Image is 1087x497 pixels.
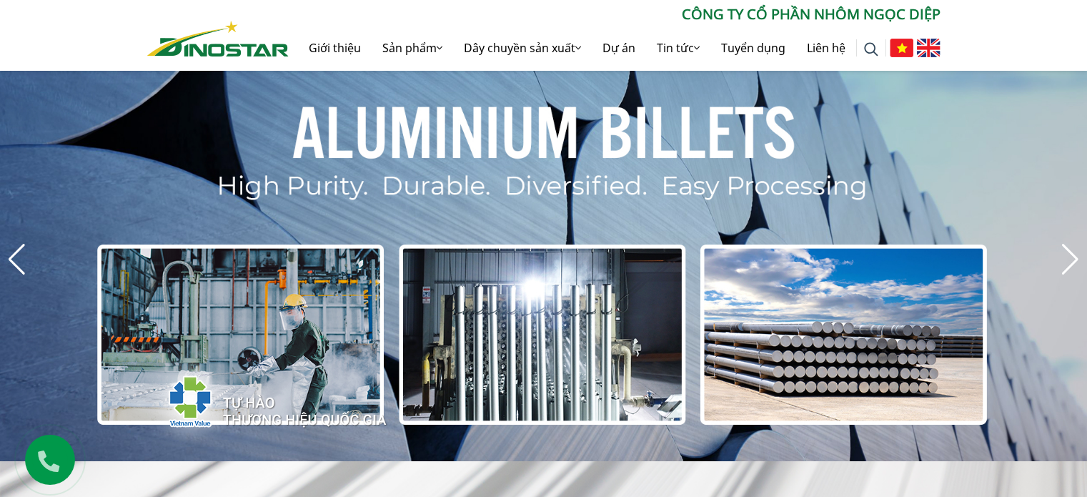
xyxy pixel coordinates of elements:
[298,25,372,71] a: Giới thiệu
[289,4,940,25] p: CÔNG TY CỔ PHẦN NHÔM NGỌC DIỆP
[646,25,710,71] a: Tin tức
[796,25,856,71] a: Liên hệ
[710,25,796,71] a: Tuyển dụng
[147,21,289,56] img: Nhôm Dinostar
[1061,244,1080,275] div: Next slide
[917,39,940,57] img: English
[126,350,389,447] img: thqg
[864,42,878,56] img: search
[7,244,26,275] div: Previous slide
[453,25,592,71] a: Dây chuyền sản xuất
[890,39,913,57] img: Tiếng Việt
[372,25,453,71] a: Sản phẩm
[147,18,289,56] a: Nhôm Dinostar
[592,25,646,71] a: Dự án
